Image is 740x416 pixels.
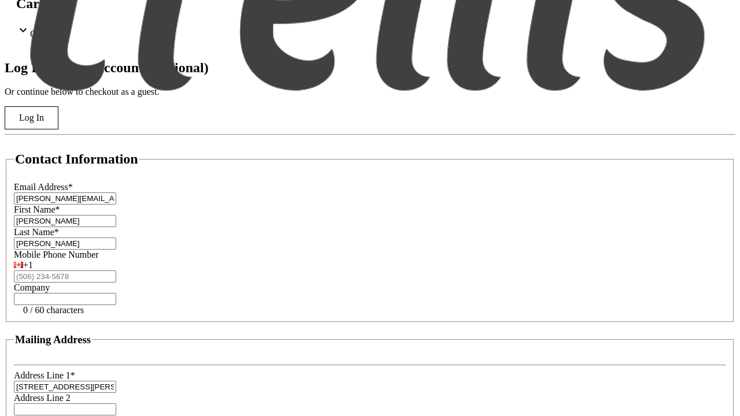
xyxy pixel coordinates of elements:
[14,250,99,259] label: Mobile Phone Number
[14,370,75,380] label: Address Line 1*
[14,270,116,283] input: (506) 234-5678
[5,106,58,129] button: Log In
[14,393,71,403] label: Address Line 2
[14,227,59,237] label: Last Name*
[14,205,60,214] label: First Name*
[15,333,91,346] h3: Mailing Address
[23,305,84,315] tr-character-limit: 0 / 60 characters
[14,182,73,192] label: Email Address*
[14,381,116,393] input: Address
[19,113,44,123] span: Log In
[14,283,50,292] label: Company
